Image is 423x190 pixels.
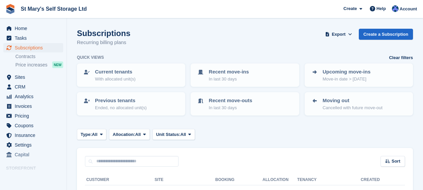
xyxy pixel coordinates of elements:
a: Upcoming move-ins Move-in date > [DATE] [305,64,412,86]
a: menu [3,140,63,150]
span: Insurance [15,131,55,140]
span: All [135,131,141,138]
span: Create [343,5,357,12]
span: Pricing [15,111,55,121]
span: Price increases [15,62,47,68]
span: Capital [15,150,55,159]
th: Site [154,175,215,185]
span: Sites [15,72,55,82]
p: In last 30 days [209,76,249,82]
p: Move-in date > [DATE] [323,76,371,82]
p: Recurring billing plans [77,39,130,46]
a: Price increases NEW [15,61,63,68]
span: Export [332,31,345,38]
p: Recent move-outs [209,97,252,105]
span: Sort [392,158,400,165]
a: Recent move-ins In last 30 days [191,64,298,86]
a: Contracts [15,53,63,60]
p: Previous tenants [95,97,147,105]
h1: Subscriptions [77,29,130,38]
p: With allocated unit(s) [95,76,135,82]
a: menu [3,111,63,121]
span: All [92,131,98,138]
span: Allocation: [113,131,135,138]
a: Moving out Cancelled with future move-out [305,93,412,115]
img: stora-icon-8386f47178a22dfd0bd8f6a31ec36ba5ce8667c1dd55bd0f319d3a0aa187defe.svg [5,4,15,14]
th: Customer [85,175,154,185]
span: Storefront [6,165,67,172]
button: Type: All [77,129,106,140]
a: menu [3,102,63,111]
span: Pre-opening Site [15,173,55,183]
a: Current tenants With allocated unit(s) [78,64,185,86]
th: Tenancy [297,175,321,185]
a: Clear filters [389,54,413,61]
span: Invoices [15,102,55,111]
button: Unit Status: All [152,129,195,140]
span: Home [15,24,55,33]
th: Created [361,175,386,185]
span: Unit Status: [156,131,181,138]
a: St Mary's Self Storage Ltd [18,3,90,14]
img: Matthew Keenan [392,5,399,12]
a: menu [3,173,63,183]
span: Analytics [15,92,55,101]
p: Upcoming move-ins [323,68,371,76]
span: Tasks [15,33,55,43]
a: menu [3,33,63,43]
div: NEW [52,61,63,68]
a: Create a Subscription [359,29,413,40]
a: Recent move-outs In last 30 days [191,93,298,115]
button: Export [324,29,353,40]
p: Cancelled with future move-out [323,105,383,111]
a: menu [3,82,63,91]
span: Subscriptions [15,43,55,52]
a: menu [3,72,63,82]
a: menu [3,24,63,33]
a: menu [3,92,63,101]
a: Previous tenants Ended, no allocated unit(s) [78,93,185,115]
h6: Quick views [77,54,104,60]
span: Help [377,5,386,12]
a: Preview store [55,174,63,182]
p: Ended, no allocated unit(s) [95,105,147,111]
span: Account [400,6,417,12]
a: menu [3,43,63,52]
p: In last 30 days [209,105,252,111]
p: Recent move-ins [209,68,249,76]
span: CRM [15,82,55,91]
a: menu [3,121,63,130]
p: Moving out [323,97,383,105]
a: menu [3,150,63,159]
th: Booking [215,175,262,185]
button: Allocation: All [109,129,150,140]
span: Coupons [15,121,55,130]
th: Allocation [262,175,297,185]
p: Current tenants [95,68,135,76]
span: Type: [81,131,92,138]
span: Settings [15,140,55,150]
a: menu [3,131,63,140]
span: All [181,131,186,138]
